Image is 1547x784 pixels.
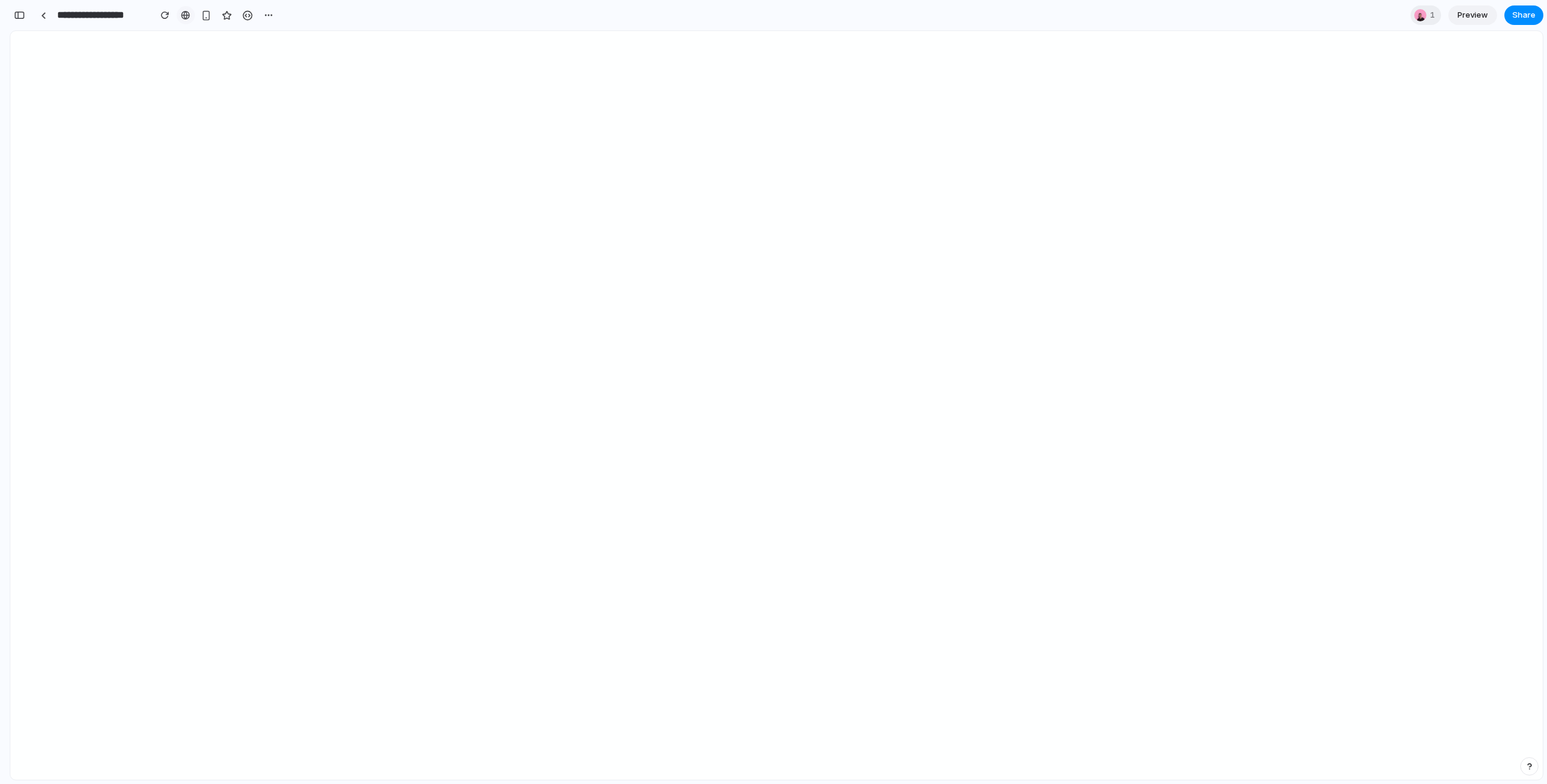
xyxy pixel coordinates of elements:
span: Share [1512,9,1535,21]
a: Preview [1448,5,1497,25]
span: 1 [1430,9,1439,21]
div: 1 [1411,5,1441,25]
button: Share [1504,5,1543,25]
span: Preview [1457,9,1488,21]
